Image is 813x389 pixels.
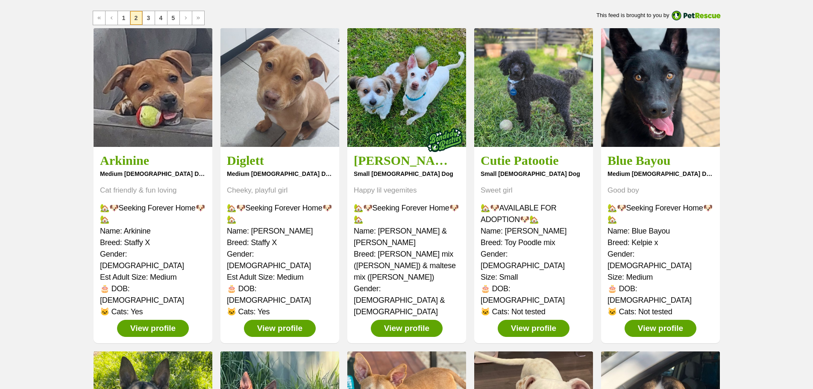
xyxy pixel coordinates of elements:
[192,11,204,25] a: Last page
[347,28,466,147] img: No photo for Irene & Rayray
[354,202,460,387] p: 🏡🐶Seeking Forever Home🐶🏡 Name: [PERSON_NAME] & [PERSON_NAME] Breed: [PERSON_NAME] mix ([PERSON_NA...
[155,11,167,25] a: Page 4
[100,202,206,352] p: 🏡🐶Seeking Forever Home🐶🏡 Name: Arkinine Breed: Staffy X Gender: [DEMOGRAPHIC_DATA] Est Adult Size...
[481,153,587,320] a: Cutie Patootie small [DEMOGRAPHIC_DATA] Dog Sweet girl 🏡🐶AVAILABLE FOR ADOPTION🐶🏡Name: [PERSON_NA...
[370,320,442,337] a: View profile
[423,119,466,161] img: bonded besties
[354,168,460,180] div: small [DEMOGRAPHIC_DATA] Dog
[354,184,460,196] div: Happy lil vegemites
[354,153,460,320] a: [PERSON_NAME] & [PERSON_NAME] small [DEMOGRAPHIC_DATA] Dog Happy lil vegemites 🏡🐶Seeking Forever ...
[220,28,339,147] img: No photo for Diglett
[227,168,333,180] div: medium [DEMOGRAPHIC_DATA] Dog
[481,184,587,196] div: Sweet girl
[601,28,720,147] img: No photo for Blue Bayou
[474,28,593,147] img: No photo for Cutie Patootie
[100,153,206,168] h3: Arkinine
[130,11,142,25] span: Page 2
[497,320,569,337] a: View profile
[143,11,155,25] a: Page 3
[100,153,206,320] a: Arkinine medium [DEMOGRAPHIC_DATA] Dog Cat friendly & fun loving 🏡🐶Seeking Forever Home🐶🏡Name: Ar...
[117,320,188,337] a: View profile
[93,11,721,25] nav: Pagination
[624,320,696,337] a: View profile
[227,202,333,352] p: 🏡🐶Seeking Forever Home🐶🏡 Name: [PERSON_NAME] Breed: Staffy X Gender: [DEMOGRAPHIC_DATA] Est Adult...
[481,153,587,168] h3: Cutie Patootie
[481,168,587,180] div: small [DEMOGRAPHIC_DATA] Dog
[672,11,721,20] img: logo-e224e6f780fb5917bec1dbf3a21bbac754714ae5b6737aabdf751b685950b380.svg
[180,11,192,25] a: Next page
[167,11,179,25] a: Page 5
[100,184,206,196] div: Cat friendly & fun loving
[608,153,713,320] a: Blue Bayou medium [DEMOGRAPHIC_DATA] Dog Good boy 🏡🐶Seeking Forever Home🐶🏡Name: Blue BayouBreed: ...
[227,184,333,196] div: Cheeky, playful girl
[244,320,315,337] a: View profile
[100,168,206,180] div: medium [DEMOGRAPHIC_DATA] Dog
[608,153,713,168] h3: Blue Bayou
[608,168,713,180] div: medium [DEMOGRAPHIC_DATA] Dog
[118,11,130,25] a: Page 1
[94,28,212,147] img: No photo for Arkinine
[354,153,460,168] h3: [PERSON_NAME] & [PERSON_NAME]
[608,184,713,196] div: Good boy
[481,202,587,341] p: 🏡🐶AVAILABLE FOR ADOPTION🐶🏡 Name: [PERSON_NAME] Breed: Toy Poodle mix Gender: [DEMOGRAPHIC_DATA] S...
[93,11,105,25] a: First page
[227,153,333,320] a: Diglett medium [DEMOGRAPHIC_DATA] Dog Cheeky, playful girl 🏡🐶Seeking Forever Home🐶🏡Name: [PERSON_...
[106,11,117,25] a: Previous page
[596,11,721,20] div: This feed is brought to you by
[227,153,333,168] h3: Diglett
[608,202,713,364] p: 🏡🐶Seeking Forever Home🐶🏡 Name: Blue Bayou Breed: Kelpie x Gender: [DEMOGRAPHIC_DATA] Size: Medium...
